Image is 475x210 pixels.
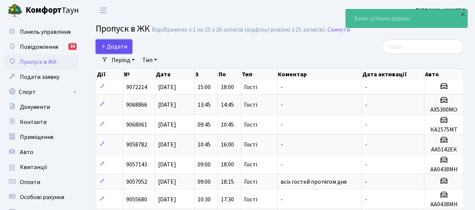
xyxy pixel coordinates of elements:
[96,22,150,35] span: Пропуск в ЖК
[4,175,79,190] a: Оплати
[221,141,234,149] span: 16:00
[221,101,234,109] span: 14:45
[94,4,113,17] button: Переключити навігацію
[198,195,211,204] span: 10:30
[244,179,257,185] span: Гості
[221,121,234,129] span: 10:45
[217,69,241,80] th: По
[4,145,79,160] a: Авто
[4,115,79,130] a: Контакти
[20,163,47,171] span: Квитанції
[198,101,211,109] span: 13:45
[198,141,211,149] span: 10:45
[20,28,71,36] span: Панель управління
[241,69,277,80] th: Тип
[4,24,79,39] a: Панель управління
[459,10,466,18] div: ×
[221,160,234,169] span: 18:00
[427,106,460,113] h5: АХ5300МО
[244,196,257,202] span: Гості
[4,69,79,85] a: Подати заявку
[68,43,77,50] div: 34
[20,73,59,81] span: Подати заявку
[4,85,79,100] a: Спорт
[424,69,464,80] th: Авто
[427,126,460,133] h5: КА1575МТ
[280,195,283,204] span: -
[126,101,147,109] span: 9068866
[365,121,367,129] span: -
[280,160,283,169] span: -
[20,43,58,51] span: Повідомлення
[365,160,367,169] span: -
[20,58,57,66] span: Пропуск в ЖК
[280,83,283,91] span: -
[221,178,234,186] span: 18:15
[280,121,283,129] span: -
[96,69,123,80] th: Дії
[4,100,79,115] a: Документи
[4,190,79,205] a: Особові рахунки
[126,195,147,204] span: 9055680
[20,178,40,186] span: Оплати
[101,42,127,51] span: Додати
[26,4,62,16] b: Комфорт
[416,6,466,15] a: [PERSON_NAME] Г.
[198,83,211,91] span: 15:00
[365,195,367,204] span: -
[20,148,33,156] span: Авто
[20,103,50,111] span: Документи
[365,141,367,149] span: -
[20,193,64,201] span: Особові рахунки
[152,26,326,33] div: Відображено з 1 по 25 з 26 записів (відфільтровано з 25 записів).
[280,141,283,149] span: -
[139,54,160,66] a: Тип
[4,130,79,145] a: Приміщення
[123,69,155,80] th: №
[126,178,147,186] span: 9057052
[158,83,176,91] span: [DATE]
[244,122,257,128] span: Гості
[244,84,257,90] span: Гості
[221,83,234,91] span: 18:00
[365,101,367,109] span: -
[346,9,467,27] div: Запис успішно додано.
[4,54,79,69] a: Пропуск в ЖК
[365,178,367,186] span: -
[198,178,211,186] span: 09:00
[158,121,176,129] span: [DATE]
[109,54,138,66] a: Період
[26,4,79,17] span: Таун
[244,102,257,108] span: Гості
[198,160,211,169] span: 09:00
[158,141,176,149] span: [DATE]
[126,141,147,149] span: 9058782
[365,83,367,91] span: -
[280,178,347,186] span: всіх гостей протягом дня
[382,39,464,54] input: Пошук...
[4,39,79,54] a: Повідомлення34
[277,69,362,80] th: Коментар
[244,162,257,168] span: Гості
[362,69,424,80] th: Дата активації
[195,69,218,80] th: З
[155,69,194,80] th: Дата
[221,195,234,204] span: 17:30
[158,178,176,186] span: [DATE]
[427,146,460,153] h5: АА5142ЕК
[280,101,283,109] span: -
[126,160,147,169] span: 9057143
[244,142,257,148] span: Гості
[427,201,460,208] h5: АА0438МН
[126,121,147,129] span: 9068061
[8,3,23,18] img: logo.png
[20,133,53,141] span: Приміщення
[198,121,211,129] span: 09:45
[158,195,176,204] span: [DATE]
[4,160,79,175] a: Квитанції
[427,166,460,173] h5: АА0438МН
[327,26,350,33] a: Скинути
[96,39,132,54] a: Додати
[126,83,147,91] span: 9072214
